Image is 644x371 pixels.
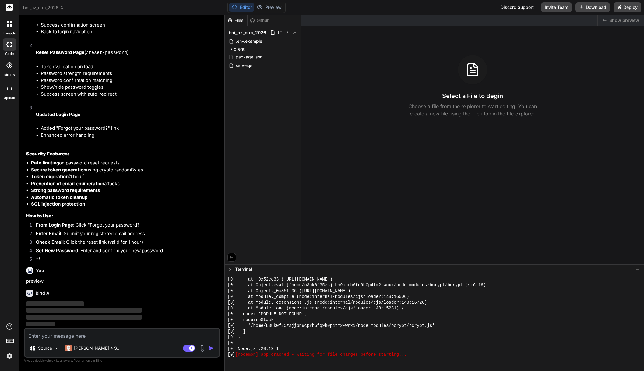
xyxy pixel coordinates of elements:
[541,2,572,12] button: Invite Team
[54,346,59,351] img: Pick Models
[235,352,407,358] span: [nodemon] app crashed - waiting for file changes before starting...
[227,317,281,323] span: [0] requireStack: [
[41,91,219,98] li: Success screen with auto-redirect
[82,359,93,362] span: privacy
[227,300,427,306] span: [0] at Module._extensions..js (node:internal/modules/cjs/loader:148:16726)
[26,213,53,219] strong: How to Use:
[636,266,639,272] span: −
[227,282,486,288] span: [0] at Object.eval (/home/u3uk0f35zsjjbn9cprh6fq9h0p4tm2-wnxx/node_modules/bcrypt/bcrypt.js:6:16)
[38,345,52,351] p: Source
[575,2,610,12] button: Download
[229,30,266,36] span: bni_nz_crm_2026
[36,248,78,253] strong: Set New Password
[497,2,537,12] div: Discord Support
[229,3,254,12] button: Editor
[31,230,219,239] li: : Submit your registered email address
[65,345,72,351] img: Claude 4 Sonnet
[227,329,245,334] span: [0] ]
[26,315,142,320] span: ‌
[227,334,240,340] span: [0] }
[31,180,219,187] li: attacks
[36,111,80,117] strong: Updated Login Page
[26,322,55,326] span: ‌
[36,222,73,228] strong: From Login Page
[31,167,219,174] li: using crypto.randomBytes
[5,51,14,56] label: code
[36,239,64,245] strong: Check Email
[227,323,435,329] span: [0] '/home/u3uk0f35zsjjbn9cprh6fq9h0p4tm2-wnxx/node_modules/bcrypt/bcrypt.js'
[31,174,69,179] strong: Token expiration
[227,346,279,352] span: [0] Node.js v20.19.1
[227,306,404,311] span: [0] at Module.load (node:internal/modules/cjs/loader:148:15281) {
[74,345,119,351] p: [PERSON_NAME] 4 S..
[36,231,61,236] strong: Enter Email
[26,308,142,313] span: ‌
[41,132,219,139] li: Enhanced error handling
[31,181,104,186] strong: Prevention of email enumeration
[227,340,235,346] span: [0]
[36,267,44,274] h6: You
[31,194,87,200] strong: Automatic token cleanup
[36,290,51,296] h6: Bind AI
[41,28,219,35] li: Back to login navigation
[235,37,263,45] span: .env.example
[41,70,219,77] li: Password strength requirements
[41,77,219,84] li: Password confirmation matching
[227,277,332,282] span: [0] at _0x52ec33 ([URL][DOMAIN_NAME])
[26,301,84,306] span: ‌
[199,345,206,352] img: attachment
[31,160,59,166] strong: Rate limiting
[26,151,69,157] strong: Security Features:
[442,92,503,100] h3: Select a File to Begin
[208,345,214,351] img: icon
[31,160,219,167] li: on password reset requests
[31,247,219,256] li: : Enter and confirm your new password
[24,358,220,363] p: Always double-check its answers. Your in Bind
[235,266,252,272] span: Terminal
[248,17,273,23] div: Github
[31,167,86,173] strong: Secure token generation
[227,288,350,294] span: [0] at Object._0x35ff06 ([URL][DOMAIN_NAME])
[234,46,245,52] span: client
[36,49,219,57] p: ( )
[31,187,100,193] strong: Strong password requirements
[86,50,127,55] code: /reset-password
[4,95,15,101] label: Upload
[3,31,16,36] label: threads
[609,17,639,23] span: Show preview
[41,63,219,70] li: Token validation on load
[227,311,307,317] span: [0] code: 'MODULE_NOT_FOUND',
[229,266,233,272] span: >_
[31,201,85,207] strong: SQL injection protection
[235,62,253,69] span: server.js
[4,72,15,78] label: GitHub
[227,294,409,300] span: [0] at Module._compile (node:internal/modules/cjs/loader:148:16006)
[614,2,641,12] button: Deploy
[41,22,219,29] li: Success confirmation screen
[235,53,263,61] span: package.json
[36,49,84,55] strong: Reset Password Page
[225,17,247,23] div: Files
[635,264,640,274] button: −
[31,239,219,247] li: : Click the reset link (valid for 1 hour)
[254,3,284,12] button: Preview
[227,352,235,358] span: [0]
[41,125,219,132] li: Added "Forgot your password?" link
[31,222,219,230] li: : Click "Forgot your password?"
[23,5,64,11] span: bni_nz_crm_2026
[31,173,219,180] li: (1 hour)
[404,103,541,117] p: Choose a file from the explorer to start editing. You can create a new file using the + button in...
[4,351,15,361] img: settings
[26,278,219,285] p: preview
[41,84,219,91] li: Show/hide password toggles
